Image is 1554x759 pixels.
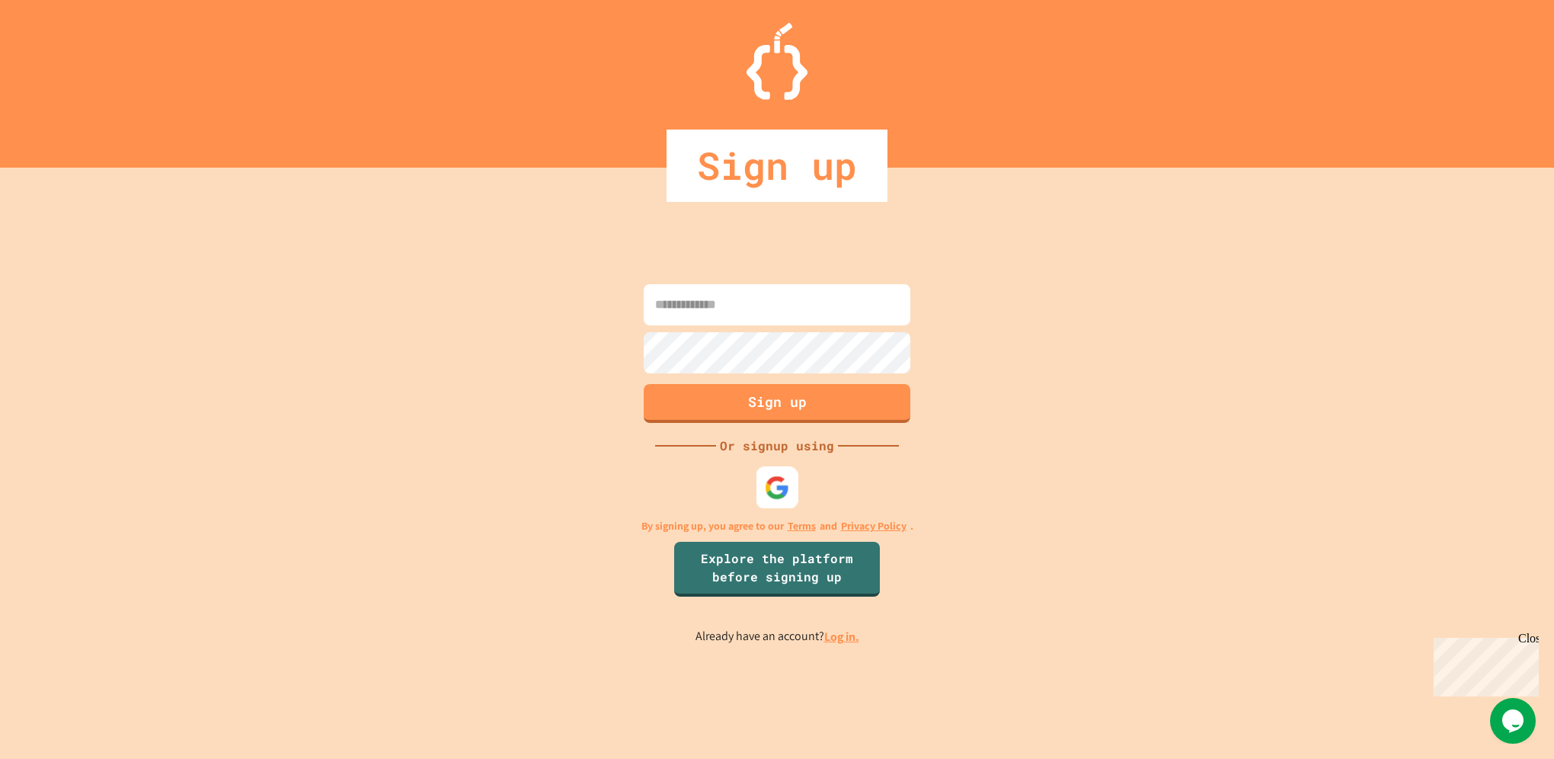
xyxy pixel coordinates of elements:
[747,23,807,100] img: Logo.svg
[1490,698,1539,744] iframe: chat widget
[641,518,913,534] p: By signing up, you agree to our and .
[644,384,910,423] button: Sign up
[6,6,105,97] div: Chat with us now!Close
[841,518,906,534] a: Privacy Policy
[667,130,887,202] div: Sign up
[824,629,859,645] a: Log in.
[765,476,790,501] img: google-icon.svg
[695,627,859,646] p: Already have an account?
[788,518,816,534] a: Terms
[1428,632,1539,697] iframe: chat widget
[716,437,838,455] div: Or signup using
[674,542,880,597] a: Explore the platform before signing up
